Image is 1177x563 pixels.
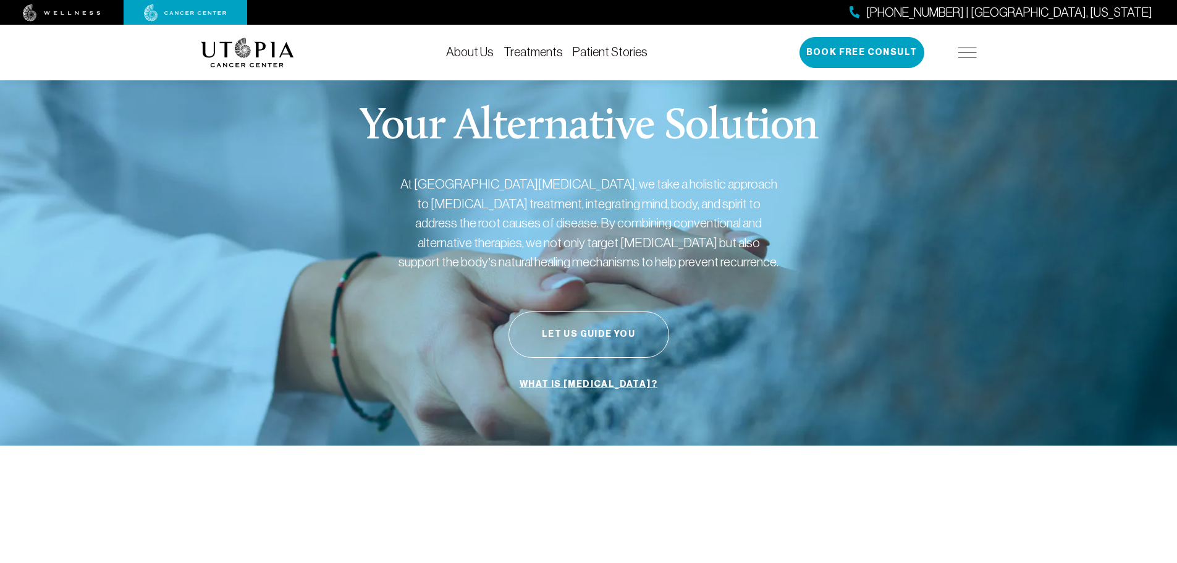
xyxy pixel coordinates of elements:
[958,48,977,57] img: icon-hamburger
[866,4,1152,22] span: [PHONE_NUMBER] | [GEOGRAPHIC_DATA], [US_STATE]
[359,105,818,150] p: Your Alternative Solution
[799,37,924,68] button: Book Free Consult
[23,4,101,22] img: wellness
[446,45,494,59] a: About Us
[201,38,294,67] img: logo
[850,4,1152,22] a: [PHONE_NUMBER] | [GEOGRAPHIC_DATA], [US_STATE]
[508,311,669,358] button: Let Us Guide You
[573,45,648,59] a: Patient Stories
[397,174,780,272] p: At [GEOGRAPHIC_DATA][MEDICAL_DATA], we take a holistic approach to [MEDICAL_DATA] treatment, inte...
[517,373,660,396] a: What is [MEDICAL_DATA]?
[144,4,227,22] img: cancer center
[504,45,563,59] a: Treatments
